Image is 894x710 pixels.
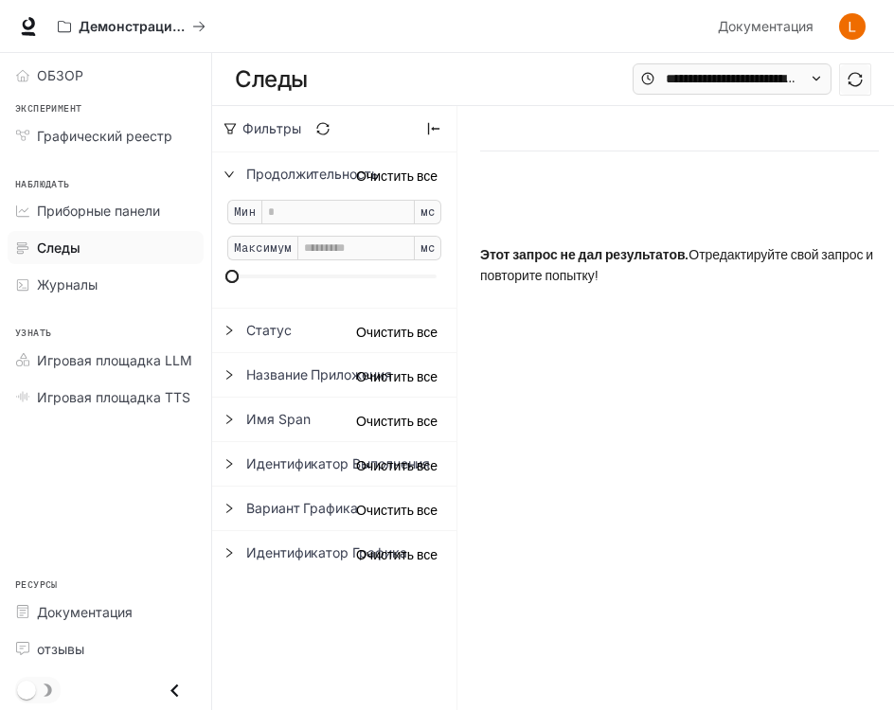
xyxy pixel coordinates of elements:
[356,500,438,521] span: Очистить все
[37,387,190,407] span: Игровая площадка TTS
[17,679,36,700] span: Переключатель темного режима
[316,122,330,135] span: синхронизация
[309,114,337,144] button: синхронизация
[341,398,453,428] button: Очистить все
[8,595,204,629] a: Документация
[710,8,826,45] a: Документация
[223,369,235,381] span: Право
[223,169,235,180] span: Право
[341,487,453,517] button: Очистить все
[37,126,172,146] span: Графический реестр
[246,500,445,517] span: Вариант Графика
[37,65,83,85] span: ОБЗОР
[37,639,84,659] span: отзывы
[227,200,261,224] span: Мин
[356,166,438,186] span: Очистить все
[341,442,453,472] button: Очистить все
[833,8,871,45] button: Аватар пользователя
[356,455,438,476] span: Очистить все
[8,119,204,152] a: Графический реестр
[8,344,204,377] a: Игровая площадка LLM
[212,398,456,441] div: Имя Span
[8,194,204,227] a: Приборные панели
[839,13,866,40] img: Аватар пользователя
[37,350,192,370] span: Игровая площадка LLM
[246,544,445,561] span: Идентификатор графика
[415,236,441,260] span: мс
[212,309,456,352] div: Статус
[426,121,441,136] span: вертикальный-выравнивание-верх
[212,531,456,575] div: Идентификатор графика
[8,59,204,92] a: ОБЗОР
[480,244,879,286] span: Отредактируйте свой запрос и повторите попытку!
[223,547,235,559] span: Право
[49,8,214,45] button: Все рабочие пространства
[223,503,235,514] span: Право
[37,602,133,622] span: Документация
[212,353,456,397] div: Название приложения
[246,322,445,339] span: Статус
[223,414,235,425] span: Право
[212,442,456,486] div: Идентификатор выполнения
[8,381,204,414] a: Игровая площадка TTS
[419,114,449,144] button: вертикальный-выравнивание-верх
[8,231,204,264] a: Следы
[246,455,445,472] span: Идентификатор выполнения
[246,166,445,183] span: Продолжительность
[227,236,297,260] span: Максимум
[37,238,80,257] span: Следы
[356,322,438,343] span: Очистить все
[341,152,453,183] button: Очистить все
[356,366,438,387] span: Очистить все
[341,531,453,561] button: Очистить все
[415,200,441,224] span: мс
[356,544,438,565] span: Очистить все
[223,458,235,470] span: Право
[223,325,235,336] span: Право
[848,72,863,87] span: синхронизация
[79,19,185,35] p: Демонстрации искусственного интеллекта Inworld
[37,201,160,221] span: Приборные панели
[246,366,445,383] span: Название приложения
[246,411,445,428] span: Имя Span
[341,309,453,339] button: Очистить все
[480,247,688,262] span: Этот запрос не дал результатов.
[37,275,98,294] span: Журналы
[341,353,453,383] button: Очистить все
[8,632,204,666] a: отзывы
[212,487,456,530] div: Вариант Графика
[153,671,196,710] button: Закрыть ящик
[356,411,438,432] span: Очистить все
[212,152,456,196] div: Продолжительность
[235,61,308,98] h1: Следы
[8,268,204,301] a: Журналы
[718,15,814,39] span: Документация
[223,120,237,137] span: фильтр
[242,120,301,137] span: Фильтры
